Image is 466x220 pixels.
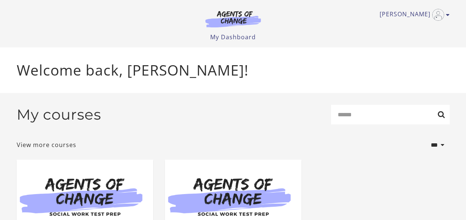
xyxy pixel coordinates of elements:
[198,10,269,27] img: Agents of Change Logo
[380,9,446,21] a: Toggle menu
[17,106,101,123] h2: My courses
[17,59,450,81] p: Welcome back, [PERSON_NAME]!
[17,140,76,149] a: View more courses
[210,33,256,41] a: My Dashboard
